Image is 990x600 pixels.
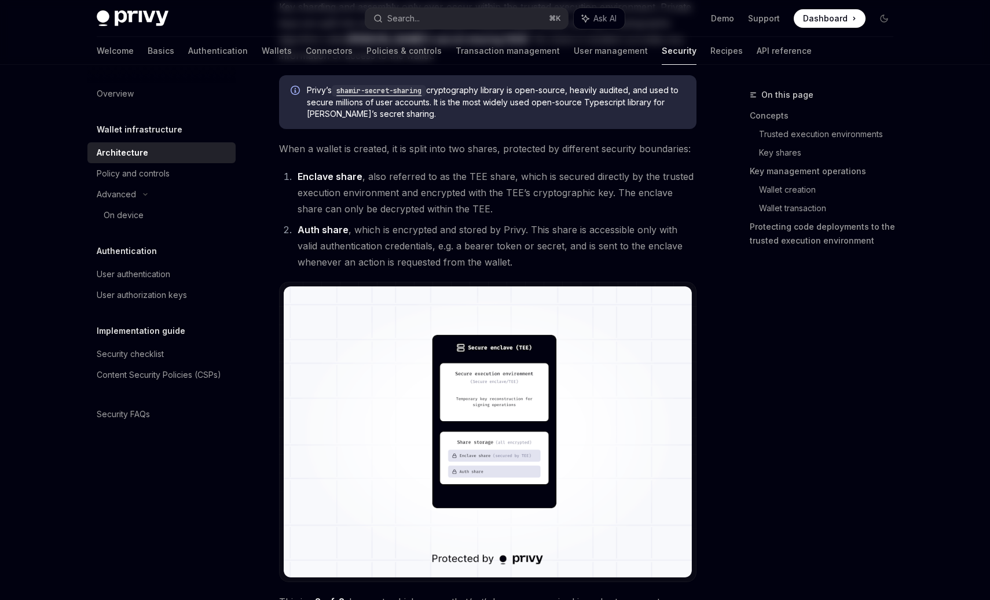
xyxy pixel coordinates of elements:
[97,87,134,101] div: Overview
[87,83,236,104] a: Overview
[298,171,362,182] strong: Enclave share
[750,218,903,250] a: Protecting code deployments to the trusted execution environment
[750,162,903,181] a: Key management operations
[148,37,174,65] a: Basics
[298,224,349,235] strong: Auth share
[87,404,236,425] a: Security FAQs
[97,10,168,27] img: dark logo
[366,37,442,65] a: Policies & controls
[574,8,625,29] button: Ask AI
[761,88,813,102] span: On this page
[332,85,426,95] a: shamir-secret-sharing
[759,199,903,218] a: Wallet transaction
[593,13,617,24] span: Ask AI
[87,285,236,305] a: User authorization keys
[387,12,420,25] div: Search...
[307,84,685,120] span: Privy’s cryptography library is open-source, heavily audited, and used to secure millions of user...
[759,143,903,162] a: Key shares
[759,181,903,199] a: Wallet creation
[662,37,696,65] a: Security
[97,146,148,160] div: Architecture
[87,205,236,226] a: On device
[87,264,236,285] a: User authentication
[188,37,248,65] a: Authentication
[87,142,236,163] a: Architecture
[97,37,134,65] a: Welcome
[294,168,696,217] li: , also referred to as the TEE share, which is secured directly by the trusted execution environme...
[284,286,692,577] img: Trusted execution environment key shares
[757,37,812,65] a: API reference
[97,123,182,137] h5: Wallet infrastructure
[87,344,236,365] a: Security checklist
[262,37,292,65] a: Wallets
[97,267,170,281] div: User authentication
[97,324,185,338] h5: Implementation guide
[710,37,743,65] a: Recipes
[574,37,648,65] a: User management
[875,9,893,28] button: Toggle dark mode
[97,347,164,361] div: Security checklist
[332,85,426,97] code: shamir-secret-sharing
[87,365,236,385] a: Content Security Policies (CSPs)
[294,222,696,270] li: , which is encrypted and stored by Privy. This share is accessible only with valid authentication...
[456,37,560,65] a: Transaction management
[794,9,866,28] a: Dashboard
[87,163,236,184] a: Policy and controls
[97,368,221,382] div: Content Security Policies (CSPs)
[97,407,150,421] div: Security FAQs
[97,187,136,201] div: Advanced
[748,13,780,24] a: Support
[97,288,187,302] div: User authorization keys
[365,8,568,29] button: Search...⌘K
[97,244,157,258] h5: Authentication
[306,37,353,65] a: Connectors
[97,167,170,181] div: Policy and controls
[549,14,561,23] span: ⌘ K
[803,13,848,24] span: Dashboard
[750,106,903,125] a: Concepts
[291,86,302,97] svg: Info
[759,125,903,143] a: Trusted execution environments
[711,13,734,24] a: Demo
[279,141,696,157] span: When a wallet is created, it is split into two shares, protected by different security boundaries:
[104,208,144,222] div: On device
